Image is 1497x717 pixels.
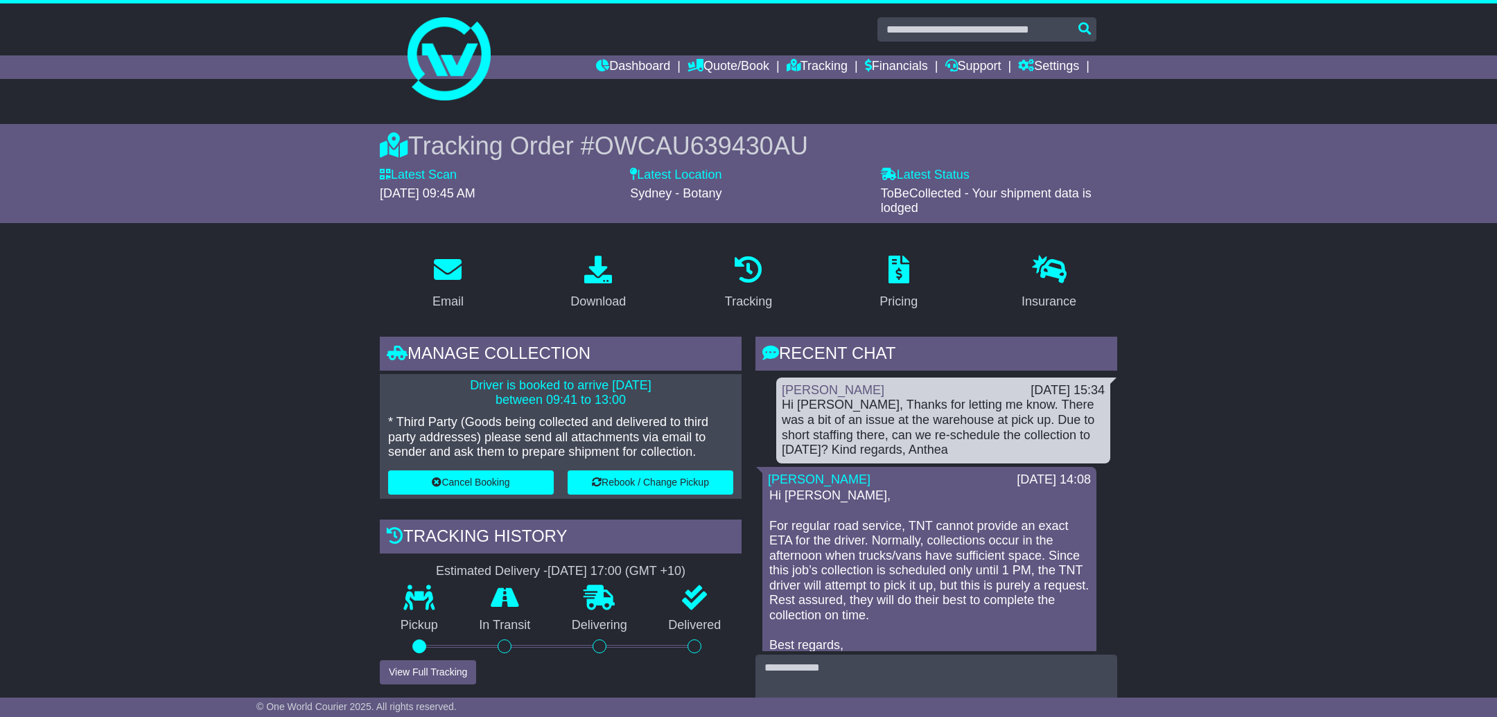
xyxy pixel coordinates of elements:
div: RECENT CHAT [755,337,1117,374]
label: Latest Status [881,168,970,183]
div: Manage collection [380,337,742,374]
div: Estimated Delivery - [380,564,742,579]
div: Tracking history [380,520,742,557]
div: Insurance [1022,292,1076,311]
a: Dashboard [596,55,670,79]
a: Tracking [787,55,848,79]
a: Financials [865,55,928,79]
a: Pricing [870,251,927,316]
label: Latest Scan [380,168,457,183]
p: Delivering [551,618,648,633]
div: Hi [PERSON_NAME], Thanks for letting me know. There was a bit of an issue at the warehouse at pic... [782,398,1105,457]
p: Hi [PERSON_NAME], For regular road service, TNT cannot provide an exact ETA for the driver. Norma... [769,488,1089,668]
a: Insurance [1013,251,1085,316]
div: Pricing [879,292,918,311]
a: Tracking [716,251,781,316]
a: Support [945,55,1001,79]
button: Cancel Booking [388,470,554,495]
button: Rebook / Change Pickup [568,470,733,495]
span: Sydney - Botany [630,186,721,200]
div: Email [432,292,464,311]
a: [PERSON_NAME] [782,383,884,397]
span: ToBeCollected - Your shipment data is lodged [881,186,1092,215]
span: © One World Courier 2025. All rights reserved. [256,701,457,712]
p: * Third Party (Goods being collected and delivered to third party addresses) please send all atta... [388,415,733,460]
span: [DATE] 09:45 AM [380,186,475,200]
p: Driver is booked to arrive [DATE] between 09:41 to 13:00 [388,378,733,408]
a: [PERSON_NAME] [768,472,870,486]
p: Pickup [380,618,459,633]
button: View Full Tracking [380,660,476,684]
div: Tracking Order # [380,131,1117,161]
div: [DATE] 14:08 [1017,472,1091,488]
a: Email [423,251,473,316]
a: Settings [1018,55,1079,79]
div: Tracking [725,292,772,311]
a: Quote/Book [688,55,769,79]
p: Delivered [648,618,742,633]
div: [DATE] 17:00 (GMT +10) [548,564,685,579]
div: [DATE] 15:34 [1031,383,1105,398]
p: In Transit [459,618,552,633]
a: Download [561,251,635,316]
label: Latest Location [630,168,721,183]
div: Download [570,292,626,311]
span: OWCAU639430AU [595,132,808,160]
